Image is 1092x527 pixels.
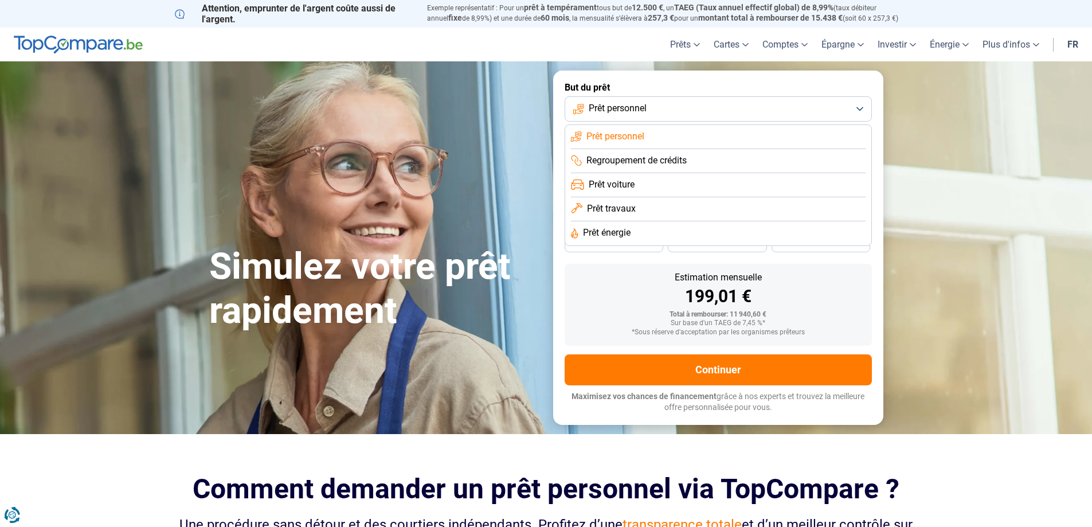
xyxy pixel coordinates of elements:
span: Prêt personnel [586,130,644,143]
div: 199,01 € [574,288,863,305]
div: Estimation mensuelle [574,273,863,282]
span: 24 mois [808,240,833,247]
label: But du prêt [565,82,872,93]
span: prêt à tempérament [524,3,597,12]
a: Plus d'infos [976,28,1046,61]
a: fr [1060,28,1085,61]
a: Énergie [923,28,976,61]
span: Prêt voiture [589,178,635,191]
button: Continuer [565,354,872,385]
span: Prêt énergie [583,227,631,239]
span: 12.500 € [632,3,663,12]
a: Comptes [756,28,815,61]
p: Attention, emprunter de l'argent coûte aussi de l'argent. [175,3,413,25]
span: 60 mois [541,13,569,22]
h2: Comment demander un prêt personnel via TopCompare ? [175,473,918,505]
span: 36 mois [601,240,627,247]
span: Prêt personnel [589,102,647,115]
div: Total à rembourser: 11 940,60 € [574,311,863,319]
p: grâce à nos experts et trouvez la meilleure offre personnalisée pour vous. [565,391,872,413]
a: Cartes [707,28,756,61]
div: Sur base d'un TAEG de 7,45 %* [574,319,863,327]
span: 257,3 € [648,13,674,22]
span: Prêt travaux [587,202,636,215]
button: Prêt personnel [565,96,872,122]
p: Exemple représentatif : Pour un tous but de , un (taux débiteur annuel de 8,99%) et une durée de ... [427,3,918,24]
div: *Sous réserve d'acceptation par les organismes prêteurs [574,329,863,337]
span: montant total à rembourser de 15.438 € [698,13,843,22]
a: Épargne [815,28,871,61]
h1: Simulez votre prêt rapidement [209,245,539,333]
img: TopCompare [14,36,143,54]
span: fixe [448,13,462,22]
a: Investir [871,28,923,61]
span: Maximisez vos chances de financement [572,392,717,401]
a: Prêts [663,28,707,61]
span: TAEG (Taux annuel effectif global) de 8,99% [674,3,833,12]
span: 30 mois [704,240,730,247]
span: Regroupement de crédits [586,154,687,167]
